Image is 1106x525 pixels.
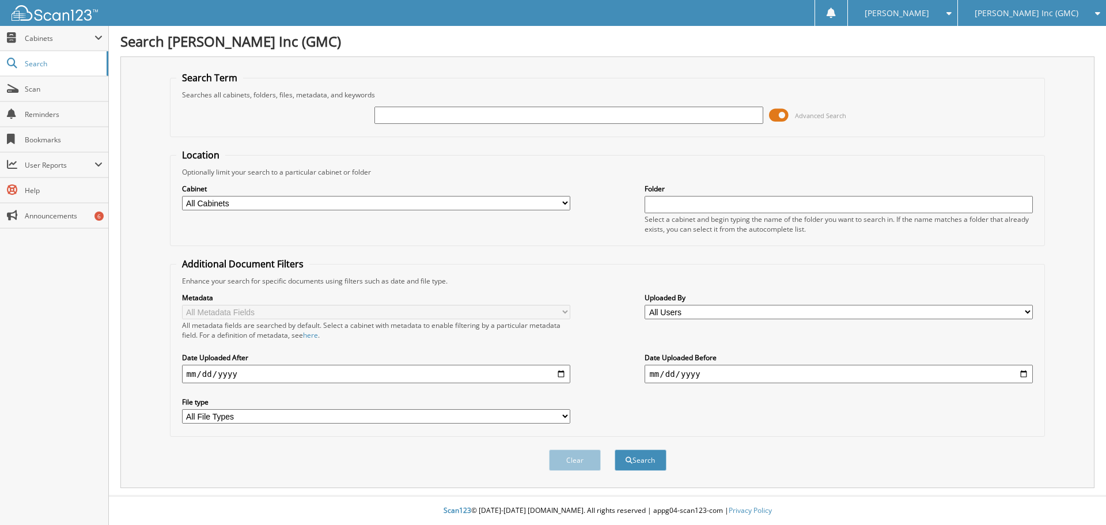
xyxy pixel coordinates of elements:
a: Privacy Policy [729,505,772,515]
span: [PERSON_NAME] [865,10,929,17]
span: Search [25,59,101,69]
legend: Location [176,149,225,161]
button: Search [615,450,666,471]
span: Bookmarks [25,135,103,145]
span: Advanced Search [795,111,846,120]
h1: Search [PERSON_NAME] Inc (GMC) [120,32,1094,51]
img: scan123-logo-white.svg [12,5,98,21]
label: File type [182,397,570,407]
label: Cabinet [182,184,570,194]
label: Metadata [182,293,570,303]
span: Scan [25,84,103,94]
span: Reminders [25,109,103,119]
label: Date Uploaded Before [645,353,1033,362]
div: Optionally limit your search to a particular cabinet or folder [176,167,1039,177]
label: Date Uploaded After [182,353,570,362]
span: [PERSON_NAME] Inc (GMC) [975,10,1078,17]
input: end [645,365,1033,383]
div: Searches all cabinets, folders, files, metadata, and keywords [176,90,1039,100]
span: Announcements [25,211,103,221]
a: here [303,330,318,340]
span: Help [25,186,103,195]
span: Cabinets [25,33,94,43]
label: Uploaded By [645,293,1033,303]
div: Select a cabinet and begin typing the name of the folder you want to search in. If the name match... [645,214,1033,234]
span: User Reports [25,160,94,170]
span: Scan123 [444,505,471,515]
button: Clear [549,450,601,471]
label: Folder [645,184,1033,194]
div: © [DATE]-[DATE] [DOMAIN_NAME]. All rights reserved | appg04-scan123-com | [109,497,1106,525]
div: 6 [94,211,104,221]
div: Enhance your search for specific documents using filters such as date and file type. [176,276,1039,286]
legend: Additional Document Filters [176,258,309,270]
legend: Search Term [176,71,243,84]
input: start [182,365,570,383]
div: All metadata fields are searched by default. Select a cabinet with metadata to enable filtering b... [182,320,570,340]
